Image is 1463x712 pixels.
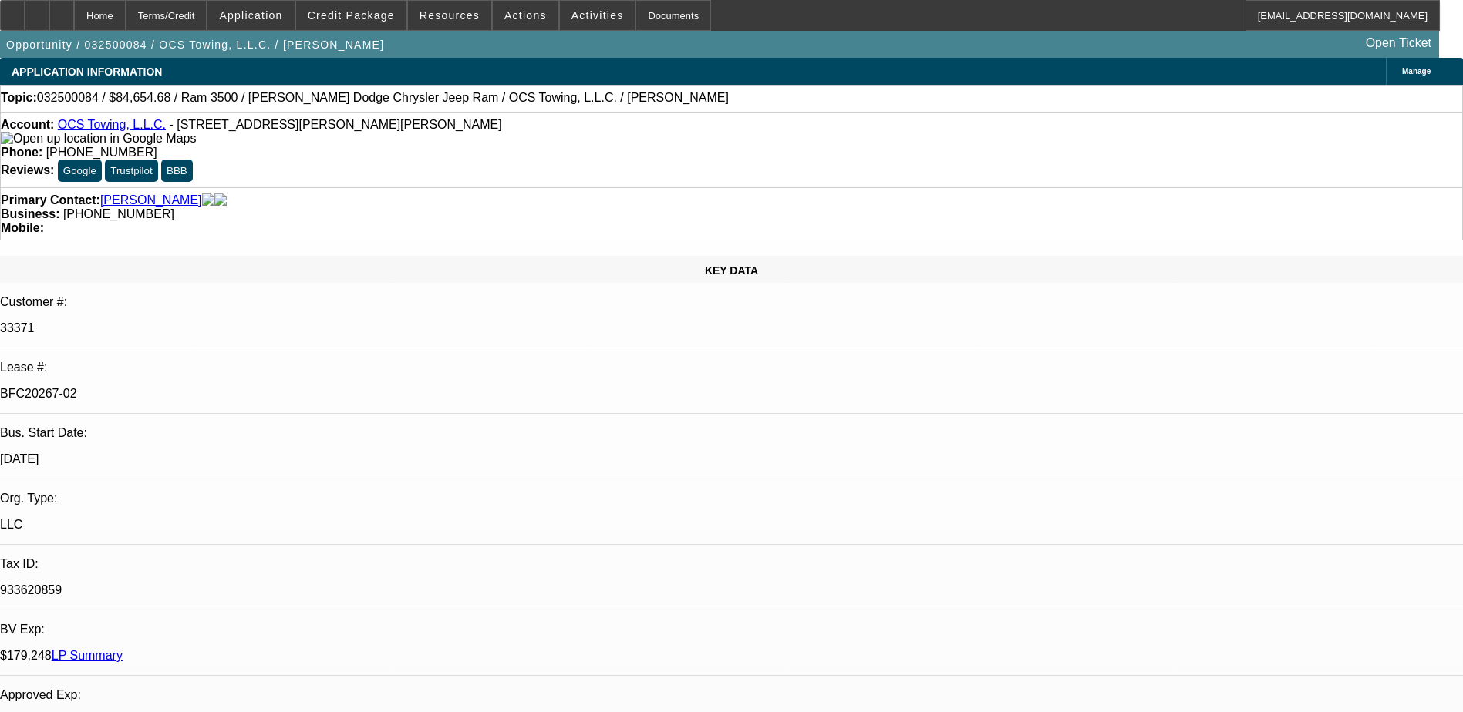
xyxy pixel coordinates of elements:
[1360,30,1438,56] a: Open Ticket
[202,193,214,207] img: facebook-icon.png
[12,65,162,78] span: APPLICATION INFORMATION
[52,649,123,662] a: LP Summary
[100,193,202,207] a: [PERSON_NAME]
[1,207,59,220] strong: Business:
[105,160,157,182] button: Trustpilot
[1402,67,1431,76] span: Manage
[1,146,42,159] strong: Phone:
[1,221,44,234] strong: Mobile:
[296,1,406,30] button: Credit Package
[219,9,282,22] span: Application
[63,207,174,220] span: [PHONE_NUMBER]
[214,193,227,207] img: linkedin-icon.png
[705,264,758,277] span: KEY DATA
[6,39,384,51] span: Opportunity / 032500084 / OCS Towing, L.L.C. / [PERSON_NAME]
[420,9,480,22] span: Resources
[207,1,294,30] button: Application
[58,160,102,182] button: Google
[161,160,193,182] button: BBB
[37,91,729,105] span: 032500084 / $84,654.68 / Ram 3500 / [PERSON_NAME] Dodge Chrysler Jeep Ram / OCS Towing, L.L.C. / ...
[46,146,157,159] span: [PHONE_NUMBER]
[571,9,624,22] span: Activities
[560,1,635,30] button: Activities
[1,132,196,146] img: Open up location in Google Maps
[308,9,395,22] span: Credit Package
[1,193,100,207] strong: Primary Contact:
[1,91,37,105] strong: Topic:
[1,163,54,176] strong: Reviews:
[58,118,166,131] a: OCS Towing, L.L.C.
[169,118,501,131] span: - [STREET_ADDRESS][PERSON_NAME][PERSON_NAME]
[408,1,491,30] button: Resources
[1,118,54,131] strong: Account:
[504,9,547,22] span: Actions
[1,132,196,145] a: View Google Maps
[493,1,558,30] button: Actions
